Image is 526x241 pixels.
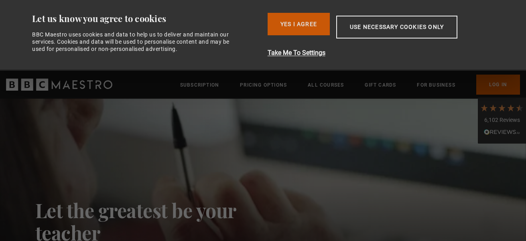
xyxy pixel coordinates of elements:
a: All Courses [308,81,344,89]
div: Let us know you agree to cookies [32,13,261,24]
a: Pricing Options [240,81,287,89]
svg: BBC Maestro [6,79,112,91]
div: BBC Maestro uses cookies and data to help us to deliver and maintain our services. Cookies and da... [32,31,238,53]
div: Read All Reviews [480,128,524,138]
button: Use necessary cookies only [336,16,457,38]
a: For business [417,81,455,89]
a: Subscription [180,81,219,89]
img: REVIEWS.io [484,129,520,135]
a: Log In [476,75,520,95]
div: 6,102 ReviewsRead All Reviews [478,97,526,144]
nav: Primary [180,75,520,95]
div: 6,102 Reviews [480,116,524,124]
button: Take Me To Settings [268,48,500,58]
button: Yes I Agree [268,13,330,35]
div: 4.7 Stars [480,103,524,112]
a: Gift Cards [365,81,396,89]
